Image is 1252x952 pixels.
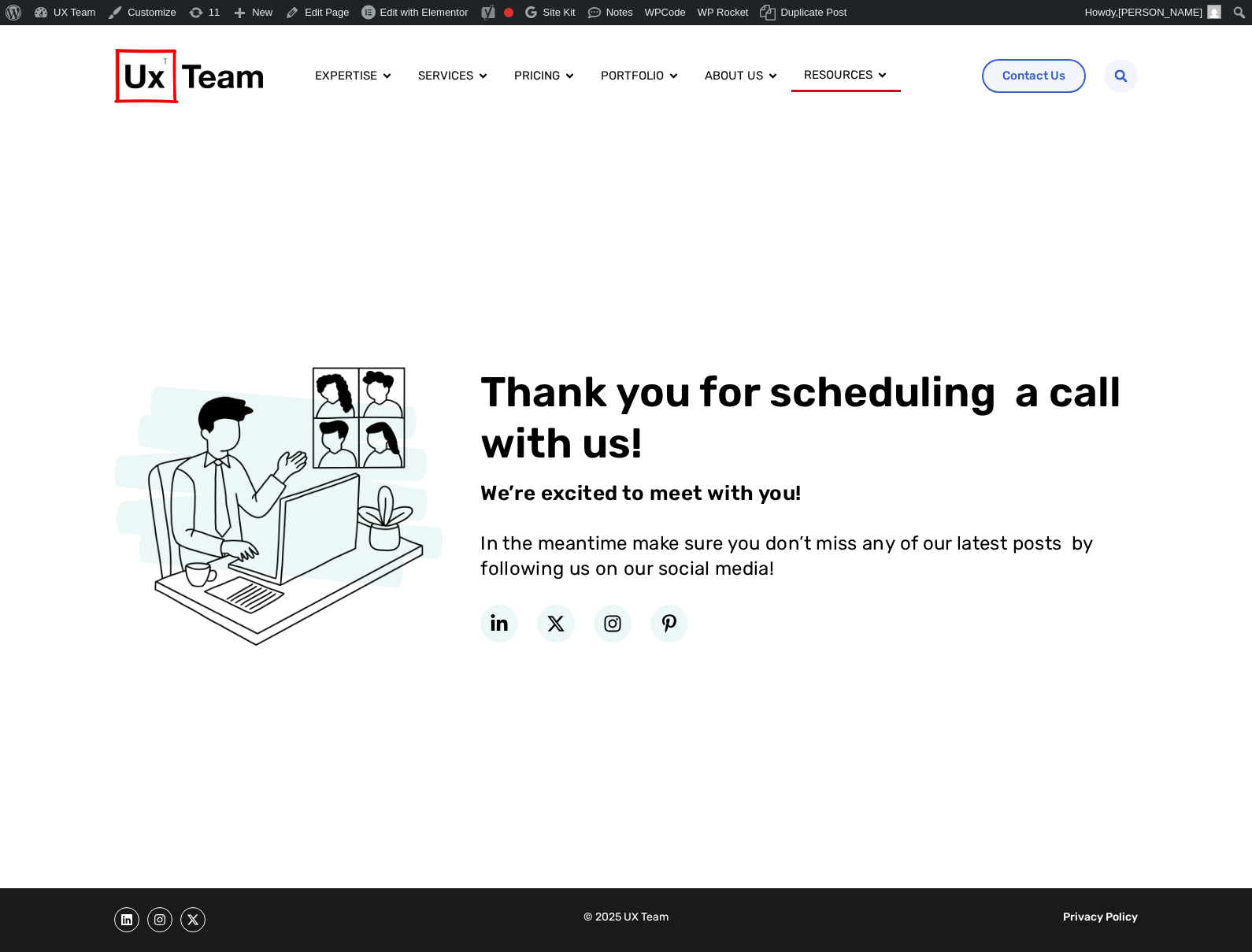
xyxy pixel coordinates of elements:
p: We’re excited to meet with you! [480,481,1138,507]
span: Contact Us [1002,70,1065,82]
a: About us [705,67,763,85]
span: [PERSON_NAME] [1118,6,1202,18]
span: Edit with Elementor [380,6,469,18]
div: Search [1104,59,1138,93]
span: Site Kit [543,6,576,18]
div: Menu Toggle [302,60,970,93]
a: Privacy Policy [1063,910,1138,924]
span: © 2025 UX Team [583,910,669,924]
p: In the meantime make sure you don’t miss any of our latest posts by following us on our social me... [480,531,1138,581]
h1: Thank you for scheduling a call with us! [480,366,1138,469]
div: Focus keyphrase not set [504,8,513,17]
a: Contact Us [982,59,1086,93]
a: Resources [804,66,872,84]
a: Pricing [514,67,560,85]
nav: Menu [302,60,970,93]
a: Portfolio [601,67,664,85]
a: Expertise [315,67,377,85]
img: UX Team Logo [114,49,263,103]
a: Services [418,67,473,85]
